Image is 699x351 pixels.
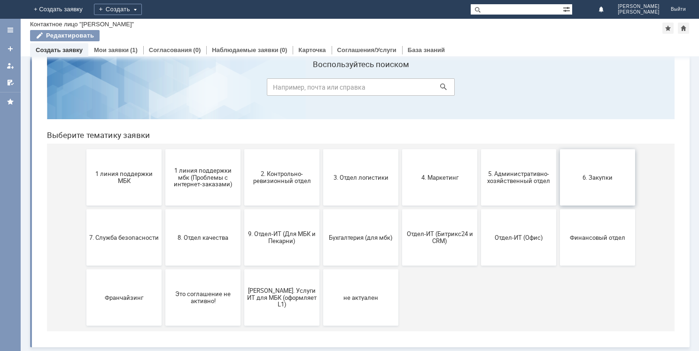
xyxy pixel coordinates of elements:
[47,113,122,169] button: 1 линия поддержки МБК
[662,23,674,34] div: Добавить в избранное
[678,23,689,34] div: Сделать домашней страницей
[205,233,280,289] button: [PERSON_NAME]. Услуги ИТ для МБК (оформляет L1)
[30,21,134,28] div: Контактное лицо "[PERSON_NAME]"
[94,46,129,53] a: Мои заявки
[298,46,326,53] a: Карточка
[193,46,201,53] div: (0)
[287,197,356,204] span: Бухгалтерия (для мбк)
[208,194,277,208] span: 9. Отдел-ИТ (Для МБК и Пекарни)
[523,137,593,144] span: 6. Закупки
[8,94,635,103] header: Выберите тематику заявки
[3,58,18,73] a: Мои заявки
[126,173,201,229] button: 8. Отдел качества
[129,130,198,151] span: 1 линия поддержки мбк (Проблемы с интернет-заказами)
[442,173,517,229] button: Отдел-ИТ (Офис)
[363,113,438,169] button: 4. Маркетинг
[47,173,122,229] button: 7. Служба безопасности
[284,173,359,229] button: Бухгалтерия (для мбк)
[287,257,356,264] span: не актуален
[520,173,596,229] button: Финансовый отдел
[618,4,660,9] span: [PERSON_NAME]
[284,233,359,289] button: не актуален
[126,233,201,289] button: Это соглашение не активно!
[205,113,280,169] button: 2. Контрольно-ревизионный отдел
[129,254,198,268] span: Это соглашение не активно!
[130,46,138,53] div: (1)
[287,137,356,144] span: 3. Отдел логистики
[227,23,415,32] label: Воспользуйтесь поиском
[50,197,119,204] span: 7. Служба безопасности
[129,197,198,204] span: 8. Отдел качества
[50,257,119,264] span: Франчайзинг
[94,4,142,15] div: Создать
[47,233,122,289] button: Франчайзинг
[3,75,18,90] a: Мои согласования
[563,4,572,13] span: Расширенный поиск
[618,9,660,15] span: [PERSON_NAME]
[205,173,280,229] button: 9. Отдел-ИТ (Для МБК и Пекарни)
[208,250,277,271] span: [PERSON_NAME]. Услуги ИТ для МБК (оформляет L1)
[208,134,277,148] span: 2. Контрольно-ревизионный отдел
[444,197,514,204] span: Отдел-ИТ (Офис)
[280,46,287,53] div: (0)
[523,197,593,204] span: Финансовый отдел
[365,194,435,208] span: Отдел-ИТ (Битрикс24 и CRM)
[227,42,415,59] input: Например, почта или справка
[444,134,514,148] span: 5. Административно-хозяйственный отдел
[36,46,83,53] a: Создать заявку
[408,46,445,53] a: База знаний
[337,46,396,53] a: Соглашения/Услуги
[50,134,119,148] span: 1 линия поддержки МБК
[365,137,435,144] span: 4. Маркетинг
[126,113,201,169] button: 1 линия поддержки мбк (Проблемы с интернет-заказами)
[149,46,192,53] a: Согласования
[284,113,359,169] button: 3. Отдел логистики
[3,41,18,56] a: Создать заявку
[520,113,596,169] button: 6. Закупки
[442,113,517,169] button: 5. Административно-хозяйственный отдел
[212,46,278,53] a: Наблюдаемые заявки
[363,173,438,229] button: Отдел-ИТ (Битрикс24 и CRM)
